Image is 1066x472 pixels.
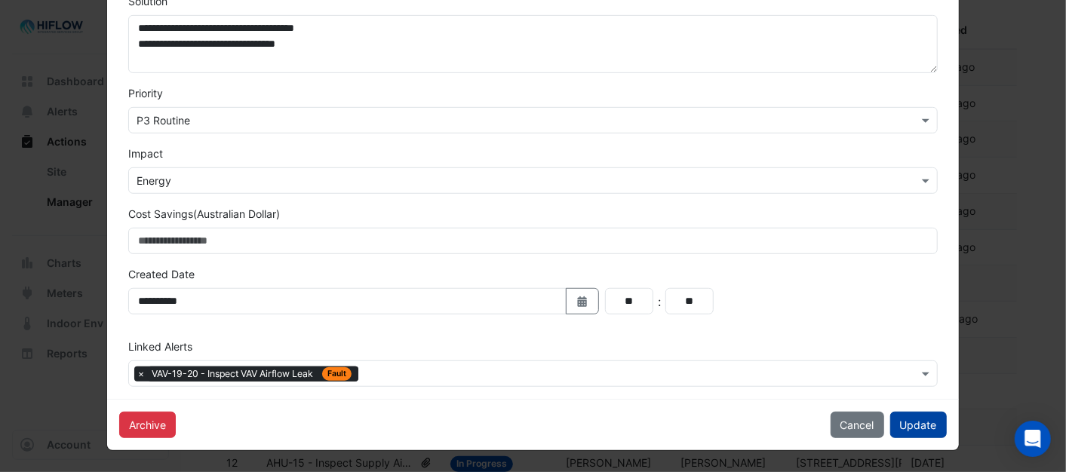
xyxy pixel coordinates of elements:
span: VAV-19-20 - Inspect VAV Airflow Leak [152,367,316,381]
div: : [653,293,665,311]
span: VAV-19-20 - Inspect VAV Airflow Leak [148,366,358,382]
button: Update [890,412,947,438]
label: Linked Alerts [128,339,192,354]
fa-icon: Select Date [576,295,589,308]
div: Open Intercom Messenger [1015,421,1051,457]
button: Archive [119,412,176,438]
input: Minutes [665,288,714,314]
label: Cost Savings (Australian Dollar) [128,206,280,222]
label: Created Date [128,266,195,282]
span: × [134,366,148,382]
label: Impact [128,146,163,161]
input: Hours [605,288,653,314]
button: Cancel [831,412,884,438]
label: Priority [128,85,163,101]
span: Fault [322,367,352,381]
